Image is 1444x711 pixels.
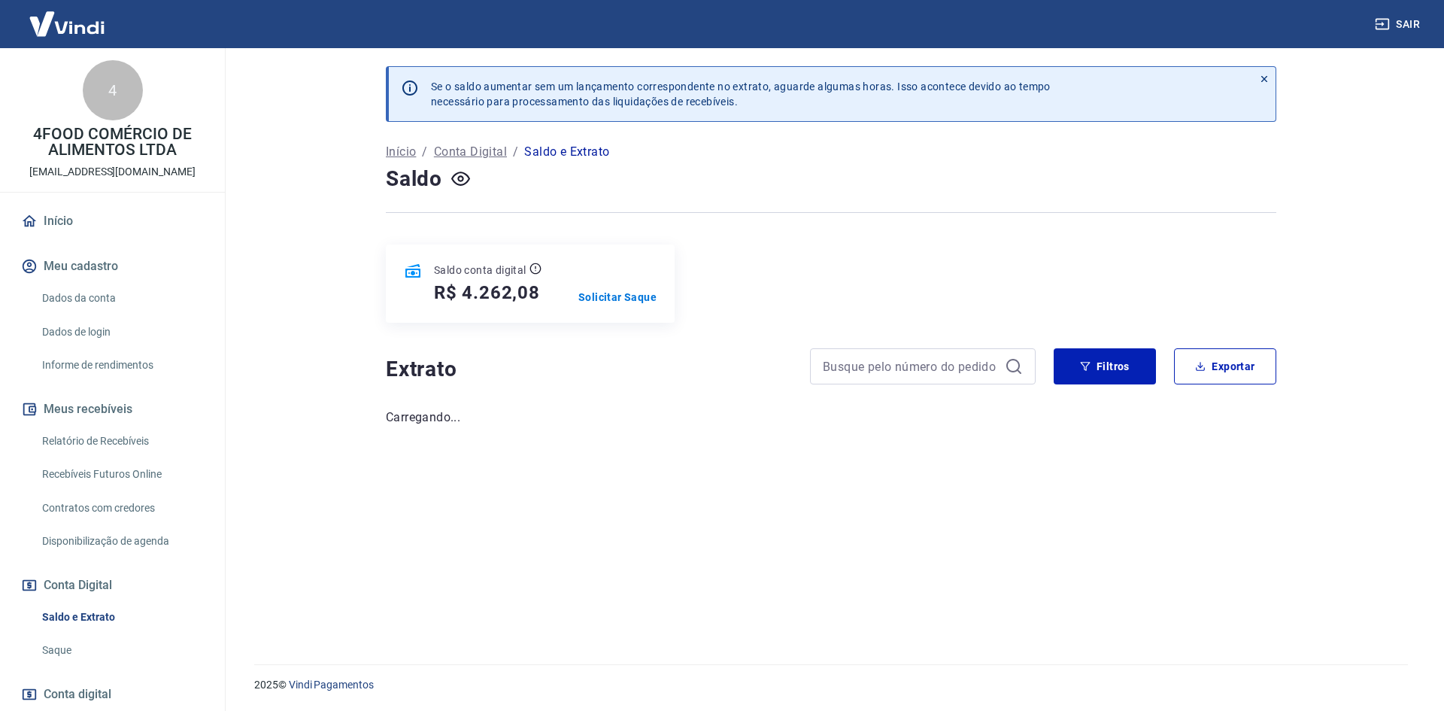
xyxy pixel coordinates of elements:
[36,426,207,457] a: Relatório de Recebíveis
[12,126,213,158] p: 4FOOD COMÉRCIO DE ALIMENTOS LTDA
[431,79,1051,109] p: Se o saldo aumentar sem um lançamento correspondente no extrato, aguarde algumas horas. Isso acon...
[386,164,442,194] h4: Saldo
[36,459,207,490] a: Recebíveis Futuros Online
[422,143,427,161] p: /
[1054,348,1156,384] button: Filtros
[434,281,540,305] h5: R$ 4.262,08
[18,678,207,711] a: Conta digital
[254,677,1408,693] p: 2025 ©
[578,290,657,305] a: Solicitar Saque
[434,263,526,278] p: Saldo conta digital
[83,60,143,120] div: 4
[18,393,207,426] button: Meus recebíveis
[36,283,207,314] a: Dados da conta
[36,602,207,633] a: Saldo e Extrato
[36,526,207,557] a: Disponibilização de agenda
[1174,348,1276,384] button: Exportar
[18,205,207,238] a: Início
[36,317,207,348] a: Dados de login
[18,250,207,283] button: Meu cadastro
[44,684,111,705] span: Conta digital
[386,143,416,161] a: Início
[434,143,507,161] a: Conta Digital
[18,1,116,47] img: Vindi
[36,635,207,666] a: Saque
[289,679,374,691] a: Vindi Pagamentos
[1372,11,1426,38] button: Sair
[524,143,609,161] p: Saldo e Extrato
[386,409,1276,427] p: Carregando...
[18,569,207,602] button: Conta Digital
[386,354,792,384] h4: Extrato
[36,350,207,381] a: Informe de rendimentos
[513,143,518,161] p: /
[823,355,999,378] input: Busque pelo número do pedido
[36,493,207,524] a: Contratos com credores
[29,164,196,180] p: [EMAIL_ADDRESS][DOMAIN_NAME]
